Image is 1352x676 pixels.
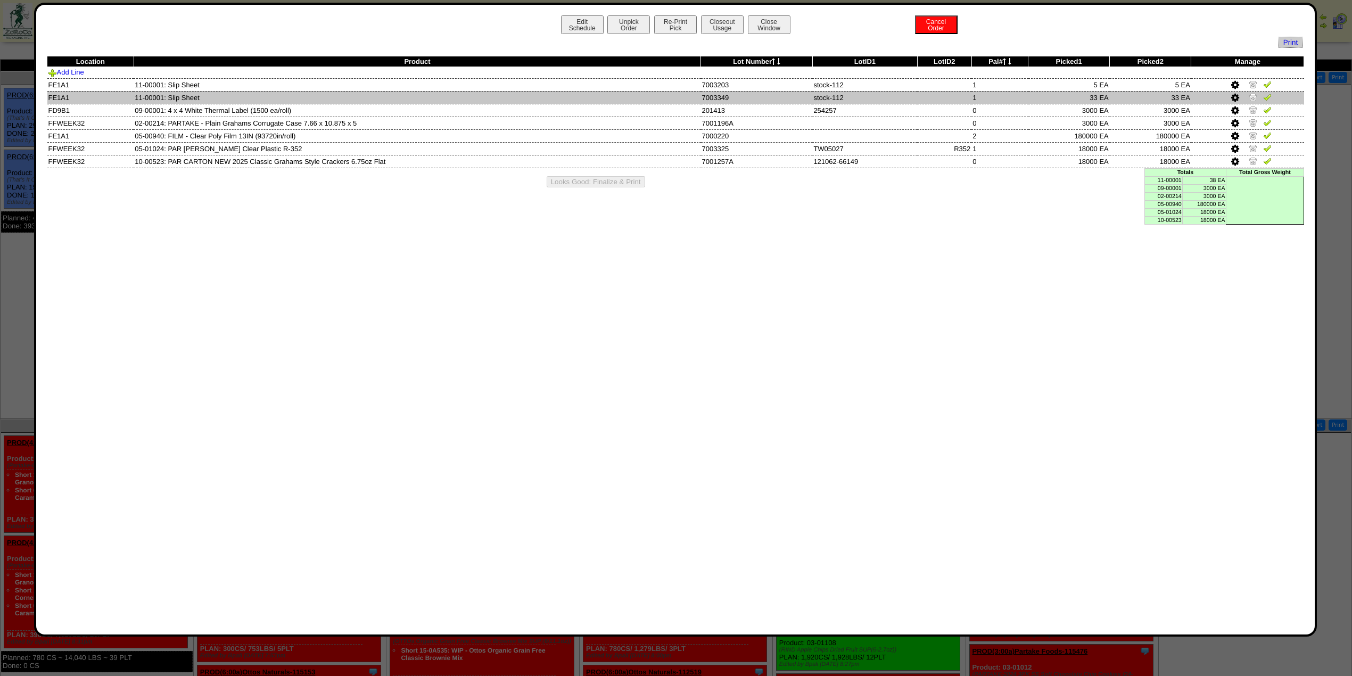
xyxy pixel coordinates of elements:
img: Verify Pick [1263,131,1272,139]
td: 05-01024: PAR [PERSON_NAME] Clear Plastic R-352 [134,142,700,155]
td: FFWEEK32 [47,142,134,155]
td: 18000 EA [1182,216,1226,224]
td: 180000 EA [1182,200,1226,208]
td: 180000 EA [1028,129,1110,142]
td: 1 [971,91,1028,104]
img: Zero Item and Verify [1249,118,1257,127]
td: 3000 EA [1028,104,1110,117]
td: 02-00214 [1145,192,1183,200]
button: CancelOrder [915,15,958,34]
td: FD9B1 [47,104,134,117]
td: 1 [971,78,1028,91]
td: Total Gross Weight [1226,168,1304,176]
td: 180000 EA [1110,129,1191,142]
td: 5 EA [1028,78,1110,91]
td: 18000 EA [1110,155,1191,168]
td: 33 EA [1110,91,1191,104]
td: 7003349 [701,91,813,104]
td: 0 [971,155,1028,168]
th: LotID2 [917,56,971,67]
td: 02-00214: PARTAKE - Plain Grahams Corrugate Case 7.66 x 10.875 x 5 [134,117,700,129]
td: 7000220 [701,129,813,142]
td: 09-00001: 4 x 4 White Thermal Label (1500 ea/roll) [134,104,700,117]
td: 3000 EA [1028,117,1110,129]
a: Print [1279,37,1302,48]
button: CloseWindow [748,15,790,34]
button: EditSchedule [561,15,604,34]
button: UnpickOrder [607,15,650,34]
img: Verify Pick [1263,80,1272,88]
td: TW05027 [812,142,917,155]
td: 7001196A [701,117,813,129]
img: Zero Item and Verify [1249,156,1257,165]
img: Add Item to Order [48,69,57,77]
td: 18000 EA [1028,142,1110,155]
td: 1 [971,142,1028,155]
th: Lot Number [701,56,813,67]
td: Totals [1145,168,1226,176]
img: Zero Item and Verify [1249,80,1257,88]
td: 10-00523 [1145,216,1183,224]
td: 05-00940 [1145,200,1183,208]
th: LotID1 [812,56,917,67]
td: 33 EA [1028,91,1110,104]
th: Product [134,56,700,67]
td: 3000 EA [1110,117,1191,129]
td: 3000 EA [1182,184,1226,192]
img: Zero Item and Verify [1249,144,1257,152]
td: 121062-66149 [812,155,917,168]
td: 7001257A [701,155,813,168]
td: 2 [971,129,1028,142]
td: 0 [971,117,1028,129]
td: 3000 EA [1110,104,1191,117]
th: Picked2 [1110,56,1191,67]
th: Manage [1191,56,1304,67]
td: 0 [971,104,1028,117]
td: FE1A1 [47,78,134,91]
th: Picked1 [1028,56,1110,67]
a: Add Line [48,68,84,76]
td: FFWEEK32 [47,117,134,129]
td: FE1A1 [47,91,134,104]
td: 254257 [812,104,917,117]
td: 7003325 [701,142,813,155]
img: Verify Pick [1263,93,1272,101]
td: 201413 [701,104,813,117]
td: FFWEEK32 [47,155,134,168]
td: 18000 EA [1182,208,1226,216]
td: 38 EA [1182,176,1226,184]
button: Looks Good: Finalize & Print [547,176,645,187]
td: R352 [917,142,971,155]
img: Verify Pick [1263,118,1272,127]
img: Verify Pick [1263,144,1272,152]
td: 3000 EA [1182,192,1226,200]
td: 05-00940: FILM - Clear Poly Film 13IN (93720in/roll) [134,129,700,142]
img: Zero Item and Verify [1249,131,1257,139]
td: 11-00001: Slip Sheet [134,78,700,91]
td: 05-01024 [1145,208,1183,216]
td: 5 EA [1110,78,1191,91]
td: 10-00523: PAR CARTON NEW 2025 Classic Grahams Style Crackers 6.75oz Flat [134,155,700,168]
button: Re-PrintPick [654,15,697,34]
th: Pal# [971,56,1028,67]
td: stock-112 [812,78,917,91]
img: Zero Item and Verify [1249,105,1257,114]
img: Verify Pick [1263,105,1272,114]
td: stock-112 [812,91,917,104]
a: CloseWindow [747,24,792,32]
img: Verify Pick [1263,156,1272,165]
button: CloseoutUsage [701,15,744,34]
td: 11-00001 [1145,176,1183,184]
th: Location [47,56,134,67]
td: 11-00001: Slip Sheet [134,91,700,104]
td: 09-00001 [1145,184,1183,192]
td: 18000 EA [1028,155,1110,168]
td: 7003203 [701,78,813,91]
img: Zero Item and Verify [1249,93,1257,101]
td: 18000 EA [1110,142,1191,155]
td: FE1A1 [47,129,134,142]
